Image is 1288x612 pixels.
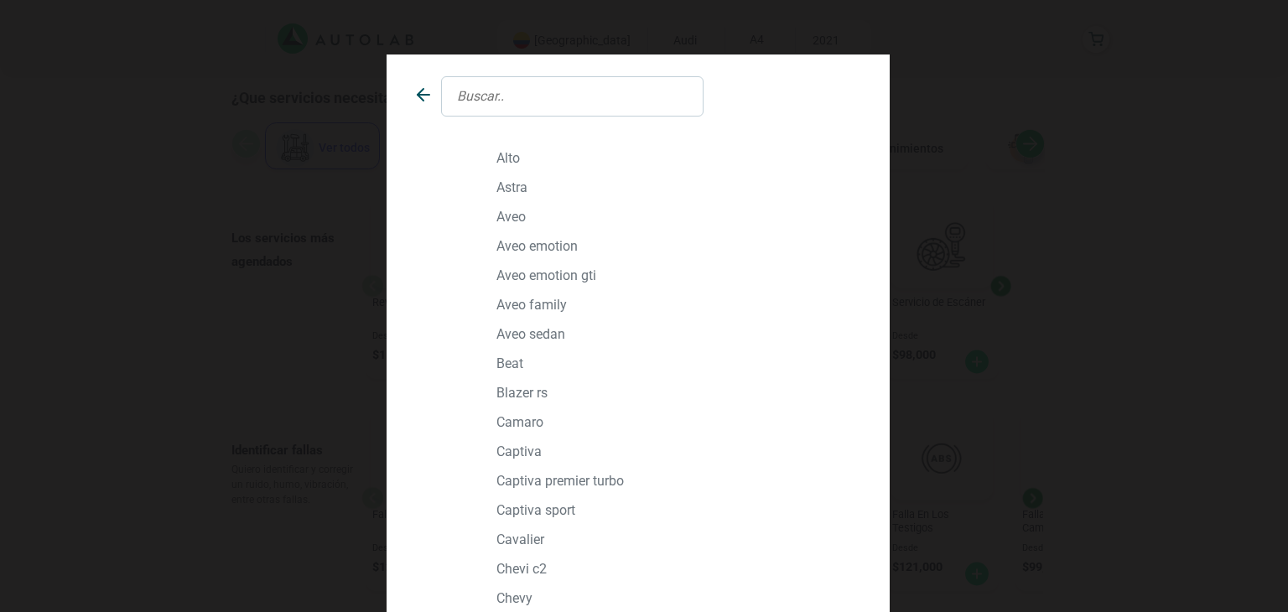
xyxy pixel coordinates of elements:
[496,443,855,459] p: CAPTIVA
[496,502,855,518] p: CAPTIVA SPORT
[496,209,855,225] p: AVEO
[496,385,855,401] p: BLAZER RS
[496,267,855,283] p: AVEO EMOTION GTI
[496,297,855,313] p: AVEO FAMILY
[496,326,855,342] p: AVEO SEDAN
[496,414,855,430] p: CAMARO
[441,76,704,117] input: Buscar..
[496,150,855,166] p: ALTO
[496,532,855,547] p: CAVALIER
[496,238,855,254] p: AVEO EMOTION
[496,355,855,371] p: BEAT
[496,590,855,606] p: CHEVY
[496,561,855,577] p: CHEVI C2
[496,473,855,489] p: CAPTIVA PREMIER TURBO
[496,179,855,195] p: ASTRA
